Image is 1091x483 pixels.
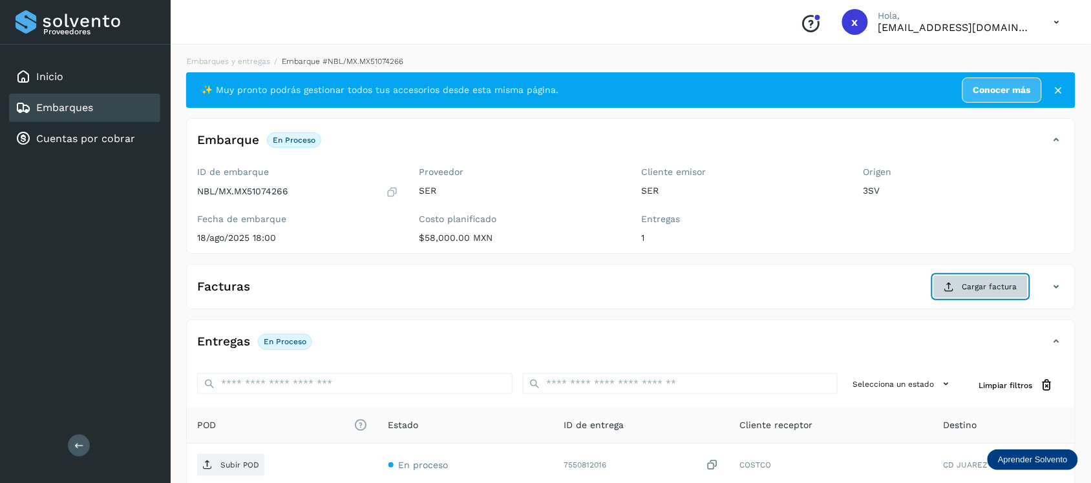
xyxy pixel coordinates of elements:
[197,280,250,294] h4: Facturas
[264,337,306,346] p: En proceso
[187,57,270,66] a: Embarques y entregas
[36,101,93,114] a: Embarques
[419,232,621,243] p: $58,000.00 MXN
[186,56,1075,67] nav: breadcrumb
[197,214,399,225] label: Fecha de embarque
[878,21,1033,34] p: xmgm@transportesser.com.mx
[197,133,259,148] h4: Embarque
[419,167,621,178] label: Proveedor
[863,185,1065,196] p: 3SV
[36,70,63,83] a: Inicio
[979,380,1033,391] span: Limpiar filtros
[641,185,843,196] p: SER
[848,373,959,395] button: Selecciona un estado
[9,94,160,122] div: Embarques
[564,458,719,472] div: 7550812016
[388,418,419,432] span: Estado
[9,63,160,91] div: Inicio
[962,281,1017,293] span: Cargar factura
[998,455,1068,465] p: Aprender Solvento
[962,77,1042,103] a: Conocer más
[739,418,812,432] span: Cliente receptor
[399,460,449,470] span: En proceso
[273,136,315,145] p: En proceso
[419,214,621,225] label: Costo planificado
[863,167,1065,178] label: Origen
[969,373,1065,397] button: Limpiar filtros
[43,27,155,36] p: Proveedores
[187,275,1075,309] div: FacturasCargar factura
[9,125,160,153] div: Cuentas por cobrar
[943,418,977,432] span: Destino
[197,418,368,432] span: POD
[282,57,403,66] span: Embarque #NBL/MX.MX51074266
[419,185,621,196] p: SER
[641,167,843,178] label: Cliente emisor
[197,454,264,476] button: Subir POD
[641,232,843,243] p: 1
[197,232,399,243] p: 18/ago/2025 18:00
[197,334,250,349] h4: Entregas
[641,214,843,225] label: Entregas
[187,331,1075,363] div: EntregasEn proceso
[564,418,624,432] span: ID de entrega
[988,449,1078,470] div: Aprender Solvento
[202,83,558,97] span: ✨ Muy pronto podrás gestionar todos tus accesorios desde esta misma página.
[197,186,288,197] p: NBL/MX.MX51074266
[36,132,135,145] a: Cuentas por cobrar
[220,460,259,469] p: Subir POD
[197,167,399,178] label: ID de embarque
[187,129,1075,161] div: EmbarqueEn proceso
[878,10,1033,21] p: Hola,
[933,275,1028,298] button: Cargar factura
